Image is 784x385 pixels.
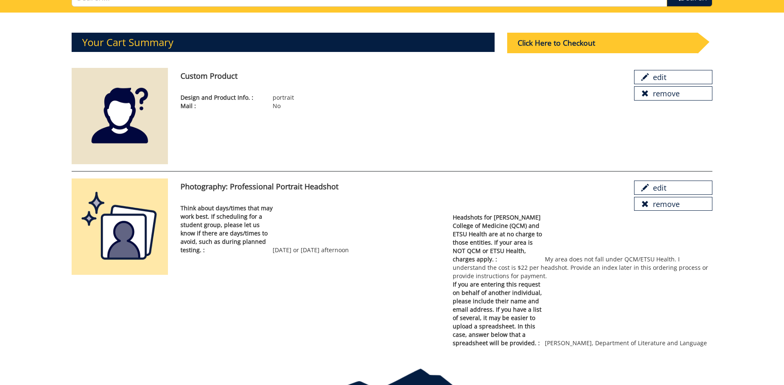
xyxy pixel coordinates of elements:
[72,68,168,164] img: dont%20see-5aa6baf09686e9.98073190.png
[181,93,273,102] span: Design and Product Info. :
[634,181,712,195] a: edit
[181,93,440,102] p: portrait
[181,72,622,80] h4: Custom Product
[181,102,440,110] p: No
[181,102,273,110] span: Mail :
[72,33,495,52] h3: Your Cart Summary
[181,183,622,191] h4: Photography: Professional Portrait Headshot
[72,178,168,275] img: professional%20headshot-67378096684f55.61600954.png
[453,280,712,347] p: [PERSON_NAME], Department of Literature and Language
[181,204,440,254] p: [DATE] or [DATE] afternoon
[634,86,712,101] a: remove
[507,47,711,55] a: Click Here to Checkout
[181,204,273,254] span: Think about days/times that may work best. If scheduling for a student group, please let us know ...
[634,70,712,84] a: edit
[453,213,545,264] span: Headshots for [PERSON_NAME] College of Medicine (QCM) and ETSU Health are at no charge to those e...
[507,33,698,53] div: Click Here to Checkout
[453,280,545,347] span: If you are entering this request on behalf of another individual, please include their name and e...
[453,213,712,280] p: My area does not fall under QCM/ETSU Health. I understand the cost is $22 per headshot. Provide a...
[634,197,712,211] a: remove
